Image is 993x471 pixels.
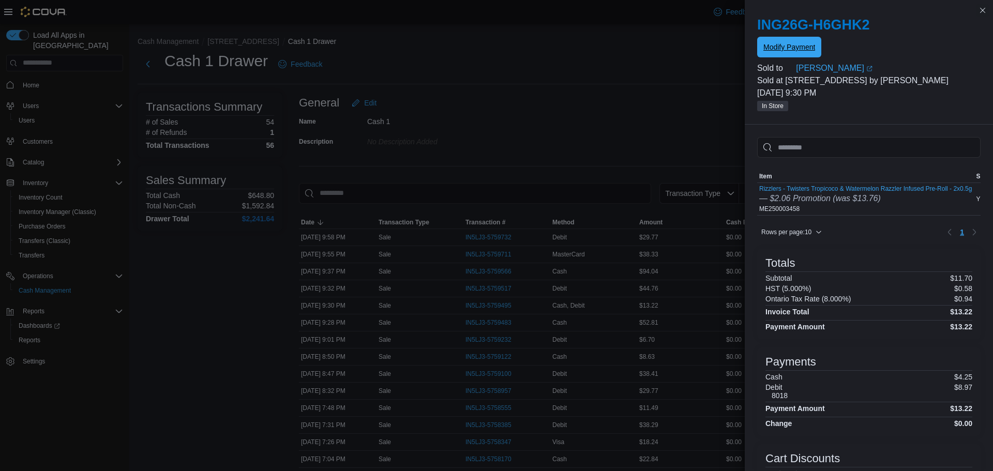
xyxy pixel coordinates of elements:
[866,66,872,72] svg: External link
[943,224,981,240] nav: Pagination for table: MemoryTable from EuiInMemoryTable
[765,452,840,465] h3: Cart Discounts
[757,170,974,183] button: Item
[956,224,968,240] ul: Pagination for table: MemoryTable from EuiInMemoryTable
[765,257,795,269] h3: Totals
[950,308,972,316] h4: $13.22
[954,373,972,381] p: $4.25
[765,419,792,428] h4: Change
[759,192,972,205] div: — $2.06 Promotion (was $13.76)
[765,404,825,413] h4: Payment Amount
[772,391,788,400] h6: 8018
[757,37,821,57] button: Modify Payment
[956,224,968,240] button: Page 1 of 1
[943,226,956,238] button: Previous page
[765,295,851,303] h6: Ontario Tax Rate (8.000%)
[950,274,972,282] p: $11.70
[765,356,816,368] h3: Payments
[954,284,972,293] p: $0.58
[765,383,788,391] h6: Debit
[757,62,794,74] div: Sold to
[796,62,981,74] a: [PERSON_NAME]External link
[762,101,784,111] span: In Store
[765,274,792,282] h6: Subtotal
[759,172,772,180] span: Item
[976,172,989,180] span: SKU
[765,373,783,381] h6: Cash
[765,308,809,316] h4: Invoice Total
[761,228,811,236] span: Rows per page : 10
[950,404,972,413] h4: $13.22
[757,101,788,111] span: In Store
[757,74,981,87] p: Sold at [STREET_ADDRESS] by [PERSON_NAME]
[954,383,972,400] p: $8.97
[759,185,972,213] div: ME250003458
[765,284,811,293] h6: HST (5.000%)
[763,42,815,52] span: Modify Payment
[757,226,826,238] button: Rows per page:10
[950,323,972,331] h4: $13.22
[960,227,964,237] span: 1
[954,295,972,303] p: $0.94
[976,4,989,17] button: Close this dialog
[954,419,972,428] h4: $0.00
[757,137,981,158] input: This is a search bar. As you type, the results lower in the page will automatically filter.
[757,17,981,33] h2: ING26G-H6GHK2
[968,226,981,238] button: Next page
[757,87,981,99] p: [DATE] 9:30 PM
[759,185,972,192] button: Rizzlers - Twisters Tropicoco & Watermelon Razzler Infused Pre-Roll - 2x0.5g
[765,323,825,331] h4: Payment Amount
